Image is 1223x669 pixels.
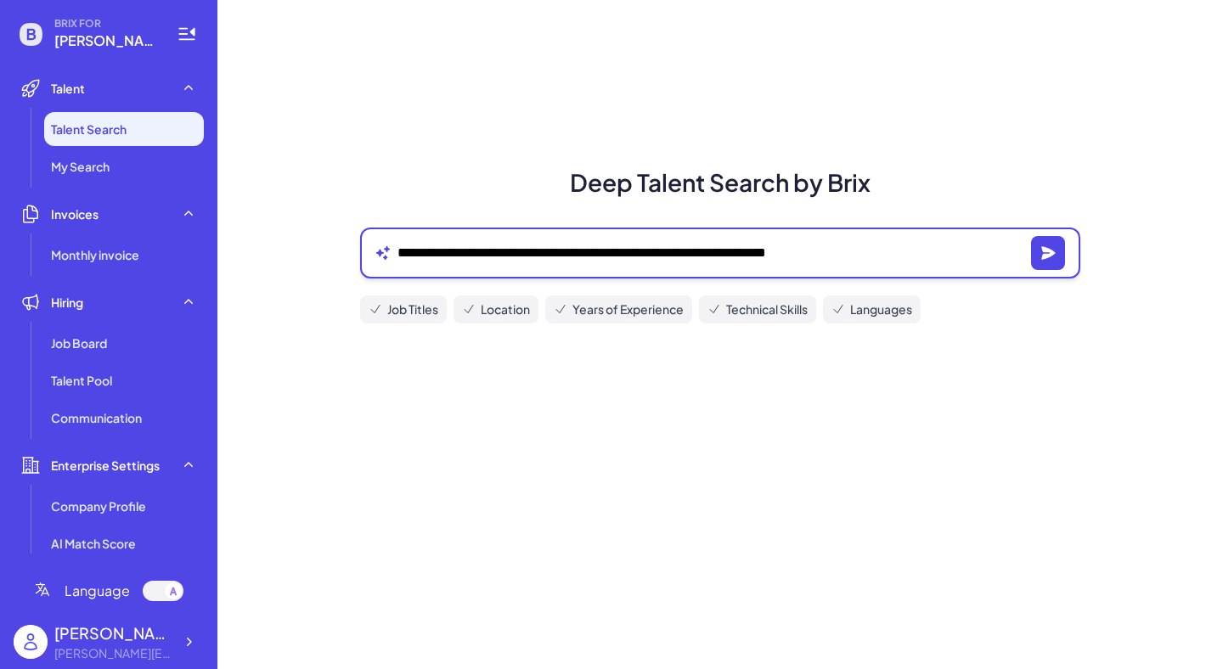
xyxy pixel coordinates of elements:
h1: Deep Talent Search by Brix [340,165,1101,200]
img: user_logo.png [14,625,48,659]
span: Communication [51,409,142,426]
span: monica@joinbrix.com [54,31,156,51]
span: Enterprise Settings [51,457,160,474]
span: My Search [51,158,110,175]
span: Years of Experience [572,301,684,318]
span: Talent Search [51,121,127,138]
span: Monthly invoice [51,246,139,263]
span: BRIX FOR [54,17,156,31]
span: Talent Pool [51,372,112,389]
span: Job Board [51,334,107,351]
div: monica zhou [54,621,173,644]
span: Talent [51,80,85,97]
span: Location [481,301,530,318]
span: Job Titles [387,301,438,318]
span: Technical Skills [726,301,808,318]
span: AI Match Score [51,535,136,552]
span: Hiring [51,294,83,311]
span: Company Profile [51,498,146,514]
span: Invoices [51,205,99,222]
div: monica@joinbrix.com [54,644,173,662]
span: Language [65,581,130,601]
span: Languages [850,301,912,318]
